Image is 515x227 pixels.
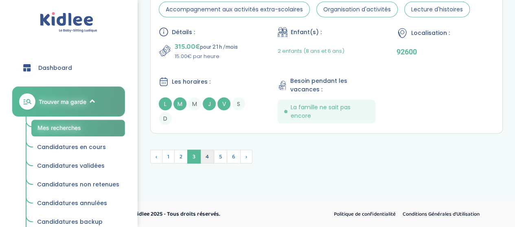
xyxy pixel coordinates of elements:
span: Candidatures annulées [37,199,107,207]
p: 15.00€ par heure [175,52,238,61]
span: Candidatures en cours [37,143,106,151]
span: D [159,112,172,125]
a: Candidatures non retenues [31,177,125,192]
span: 5 [214,150,227,164]
span: L [159,97,172,110]
span: Suivant » [240,150,252,164]
span: 2 [174,150,188,164]
span: Détails : [172,28,195,37]
span: Accompagnement aux activités extra-scolaires [159,2,310,17]
span: 2 enfants (8 ans et 6 ans) [278,47,344,55]
span: M [173,97,186,110]
a: Conditions Générales d’Utilisation [400,209,482,220]
span: 6 [227,150,241,164]
span: Candidatures validées [37,162,105,170]
span: Les horaires : [172,78,210,86]
span: M [188,97,201,110]
span: 3 [187,150,201,164]
p: 92600 [397,48,494,56]
span: Dashboard [38,64,72,72]
a: Candidatures annulées [31,196,125,211]
span: Localisation : [411,29,450,37]
span: Candidatures backup [37,218,103,226]
p: pour 21h /mois [175,41,238,52]
a: Politique de confidentialité [331,209,399,220]
a: Trouver ma garde [12,86,125,117]
span: ‹ [150,150,162,164]
span: Enfant(s) : [291,28,322,37]
p: © Kidlee 2025 - Tous droits réservés. [129,210,292,218]
span: V [217,97,230,110]
span: Lecture d'histoires [404,2,470,17]
span: 315.00€ [175,41,200,52]
span: Candidatures non retenues [37,180,119,188]
span: 4 [200,150,214,164]
span: Trouver ma garde [39,97,86,106]
span: Besoin pendant les vacances : [290,77,375,94]
span: La famille ne sait pas encore [291,103,369,120]
span: Organisation d'activités [316,2,398,17]
a: Dashboard [12,53,125,82]
span: 1 [162,150,175,164]
span: S [232,97,245,110]
a: Candidatures en cours [31,140,125,155]
span: Mes recherches [37,124,81,131]
a: Mes recherches [31,120,125,136]
span: J [203,97,216,110]
a: Candidatures validées [31,158,125,174]
img: logo.svg [40,12,97,33]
